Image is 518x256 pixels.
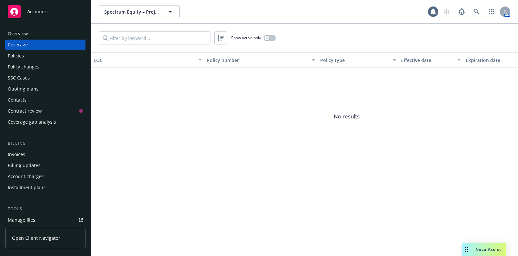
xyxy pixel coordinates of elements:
[12,235,60,241] span: Open Client Navigator
[104,8,160,15] span: Spectrum Equity – Project Cronus
[320,57,389,64] div: Policy type
[8,51,24,61] div: Policies
[5,51,85,61] a: Policies
[91,52,204,68] button: LOC
[231,35,261,41] span: Show active only
[8,171,44,182] div: Account charges
[5,84,85,94] a: Quoting plans
[485,5,498,18] a: Switch app
[5,73,85,83] a: SSC Cases
[5,117,85,127] a: Coverage gap analysis
[8,95,27,105] div: Contacts
[8,40,28,50] div: Coverage
[5,160,85,171] a: Billing updates
[8,62,39,72] div: Policy changes
[99,31,210,44] input: Filter by keyword...
[5,149,85,160] a: Invoices
[8,29,28,39] div: Overview
[5,29,85,39] a: Overview
[5,95,85,105] a: Contacts
[99,5,180,18] button: Spectrum Equity – Project Cronus
[462,243,470,256] div: Drag to move
[94,57,195,64] div: LOC
[440,5,453,18] a: Start snowing
[8,106,42,116] div: Contract review
[399,52,463,68] button: Effective date
[207,57,308,64] div: Policy number
[27,9,48,14] span: Accounts
[5,182,85,193] a: Installment plans
[455,5,468,18] a: Report a Bug
[8,117,56,127] div: Coverage gap analysis
[8,215,35,225] div: Manage files
[5,215,85,225] a: Manage files
[5,40,85,50] a: Coverage
[5,140,85,147] div: Billing
[8,160,40,171] div: Billing updates
[5,62,85,72] a: Policy changes
[8,84,39,94] div: Quoting plans
[8,73,30,83] div: SSC Cases
[5,106,85,116] a: Contract review
[318,52,399,68] button: Policy type
[401,57,454,64] div: Effective date
[470,5,483,18] a: Search
[5,3,85,21] a: Accounts
[8,149,25,160] div: Invoices
[204,52,318,68] button: Policy number
[476,247,501,252] span: Nova Assist
[5,206,85,212] div: Tools
[8,182,46,193] div: Installment plans
[462,243,506,256] button: Nova Assist
[5,171,85,182] a: Account charges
